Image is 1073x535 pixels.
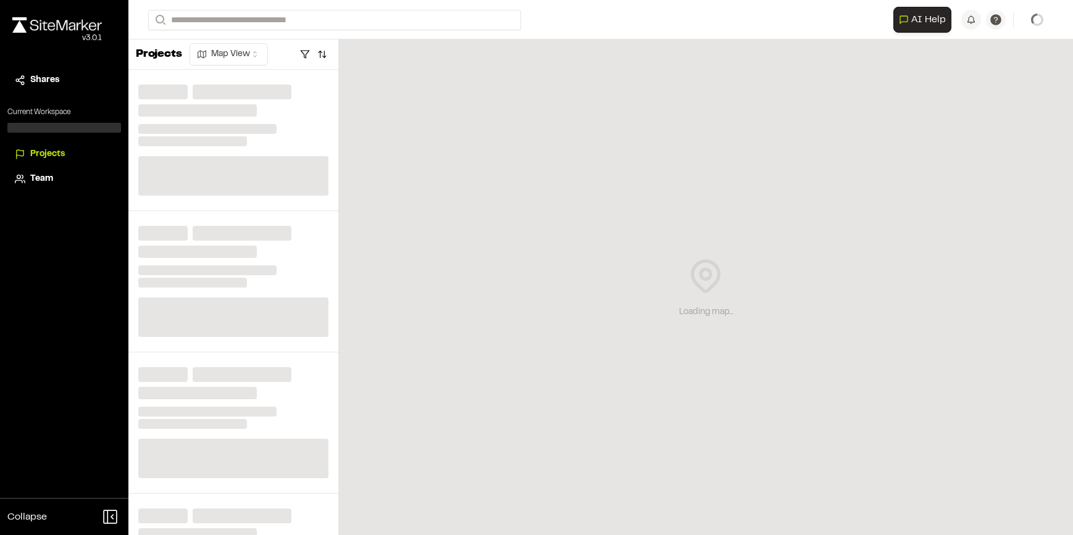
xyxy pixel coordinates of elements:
[679,305,733,319] div: Loading map...
[12,17,102,33] img: rebrand.png
[7,510,47,525] span: Collapse
[893,7,956,33] div: Open AI Assistant
[893,7,951,33] button: Open AI Assistant
[30,73,59,87] span: Shares
[7,107,121,118] p: Current Workspace
[15,147,114,161] a: Projects
[136,46,182,63] p: Projects
[148,10,170,30] button: Search
[15,73,114,87] a: Shares
[12,33,102,44] div: Oh geez...please don't...
[30,172,53,186] span: Team
[30,147,65,161] span: Projects
[15,172,114,186] a: Team
[911,12,946,27] span: AI Help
